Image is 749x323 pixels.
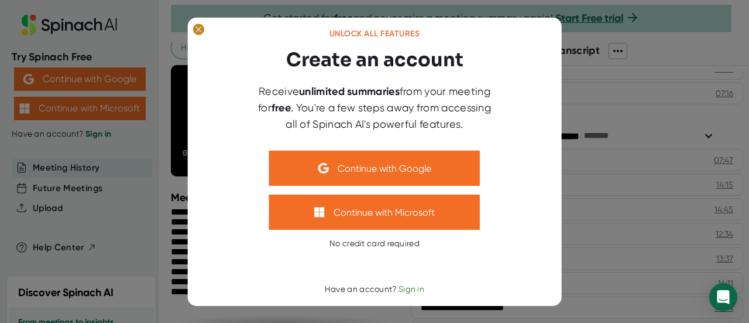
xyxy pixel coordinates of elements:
[709,283,737,311] div: Open Intercom Messenger
[299,85,400,98] b: unlimited summaries
[252,83,497,132] div: Receive from your meeting for . You're a few steps away from accessing all of Spinach AI's powerf...
[286,46,463,74] h3: Create an account
[269,151,480,186] button: Continue with Google
[329,239,420,249] div: No credit card required
[269,195,480,230] button: Continue with Microsoft
[272,101,291,114] b: free
[325,284,424,295] div: Have an account?
[318,163,329,174] img: Aehbyd4JwY73AAAAAElFTkSuQmCC
[398,284,424,294] span: Sign in
[329,29,420,39] div: Unlock all features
